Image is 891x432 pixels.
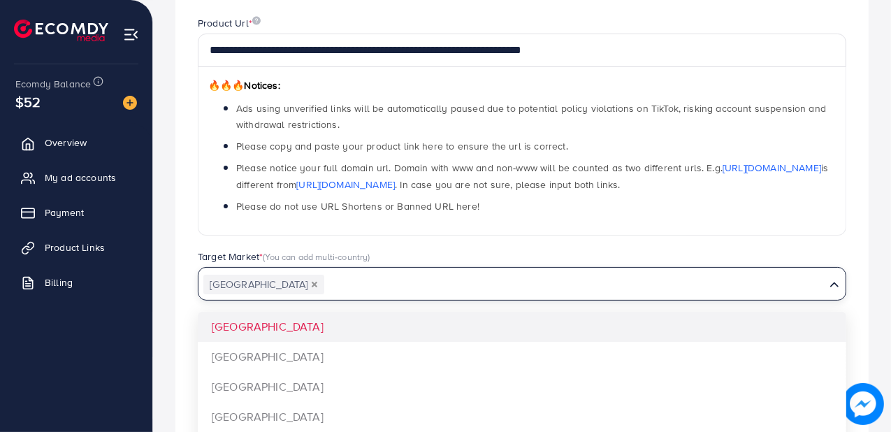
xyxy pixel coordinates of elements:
[252,16,261,25] img: image
[14,20,108,41] img: logo
[123,27,139,43] img: menu
[198,402,846,432] li: [GEOGRAPHIC_DATA]
[10,199,142,226] a: Payment
[842,383,884,425] img: image
[198,267,846,301] div: Search for option
[208,78,244,92] span: 🔥🔥🔥
[198,372,846,402] li: [GEOGRAPHIC_DATA]
[236,161,828,191] span: Please notice your full domain url. Domain with www and non-www will be counted as two different ...
[45,136,87,150] span: Overview
[45,206,84,219] span: Payment
[296,178,395,192] a: [URL][DOMAIN_NAME]
[326,274,824,296] input: Search for option
[198,312,846,342] li: [GEOGRAPHIC_DATA]
[208,78,280,92] span: Notices:
[311,281,318,288] button: Deselect Pakistan
[10,129,142,157] a: Overview
[203,275,324,294] span: [GEOGRAPHIC_DATA]
[10,164,142,192] a: My ad accounts
[10,268,142,296] a: Billing
[236,199,479,213] span: Please do not use URL Shortens or Banned URL here!
[723,161,821,175] a: [URL][DOMAIN_NAME]
[236,101,826,131] span: Ads using unverified links will be automatically paused due to potential policy violations on Tik...
[198,342,846,372] li: [GEOGRAPHIC_DATA]
[10,233,142,261] a: Product Links
[45,275,73,289] span: Billing
[45,171,116,185] span: My ad accounts
[15,92,41,112] span: $52
[198,16,261,30] label: Product Url
[263,250,370,263] span: (You can add multi-country)
[123,96,137,110] img: image
[45,240,105,254] span: Product Links
[15,77,91,91] span: Ecomdy Balance
[236,139,568,153] span: Please copy and paste your product link here to ensure the url is correct.
[198,250,370,264] label: Target Market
